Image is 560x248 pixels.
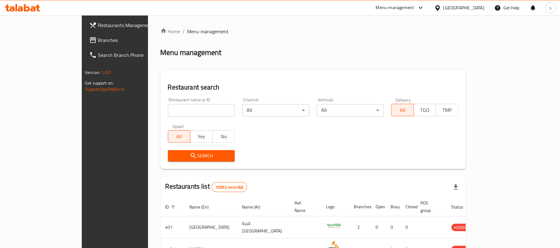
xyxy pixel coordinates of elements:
[160,48,222,57] h2: Menu management
[85,79,113,87] span: Get support on:
[85,68,100,76] span: Version:
[443,4,484,11] div: [GEOGRAPHIC_DATA]
[396,98,411,102] label: Delivery
[168,83,458,92] h2: Restaurant search
[193,132,210,141] span: Yes
[160,28,466,35] nav: breadcrumb
[168,150,235,162] button: Search
[171,132,188,141] span: All
[168,104,235,117] input: Search for restaurant name or ID..
[421,199,439,214] span: POS group
[98,51,170,59] span: Search Branch Phone
[242,203,269,211] span: Name (Ar)
[401,216,416,238] td: 0
[98,36,170,44] span: Branches
[84,18,175,33] a: Restaurants Management
[391,104,414,116] button: All
[187,28,229,35] span: Menu management
[349,216,371,238] td: 2
[317,104,384,117] div: All
[185,216,237,238] td: [GEOGRAPHIC_DATA]
[549,4,552,11] span: s
[183,28,185,35] li: /
[101,68,111,76] span: 1.0.0
[451,224,470,231] span: HIDDEN
[98,21,170,29] span: Restaurants Management
[84,48,175,62] a: Search Branch Phone
[386,197,401,216] th: Busy
[448,180,463,195] div: Export file
[190,130,213,143] button: Yes
[321,197,349,216] th: Logo
[394,106,411,115] span: All
[168,130,191,143] button: All
[190,203,217,211] span: Name (En)
[84,33,175,48] a: Branches
[401,197,416,216] th: Closed
[242,104,309,117] div: All
[85,85,124,93] a: Support.OpsPlatform
[349,197,371,216] th: Branches
[438,106,456,115] span: TMP
[371,216,386,238] td: 0
[451,203,472,211] span: Status
[416,106,434,115] span: TGO
[376,4,414,11] div: Menu-management
[165,182,248,192] h2: Restaurants list
[371,197,386,216] th: Open
[386,216,401,238] td: 0
[173,152,230,160] span: Search
[165,203,177,211] span: ID
[436,104,458,116] button: TMP
[414,104,436,116] button: TGO
[326,218,342,234] img: Spicy Village
[211,182,247,192] div: Total records count
[212,184,247,190] span: 10392 record(s)
[295,199,314,214] span: Ref. Name
[212,130,235,143] button: No
[172,124,184,128] label: Upsell
[237,216,290,238] td: قرية [GEOGRAPHIC_DATA]
[215,132,233,141] span: No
